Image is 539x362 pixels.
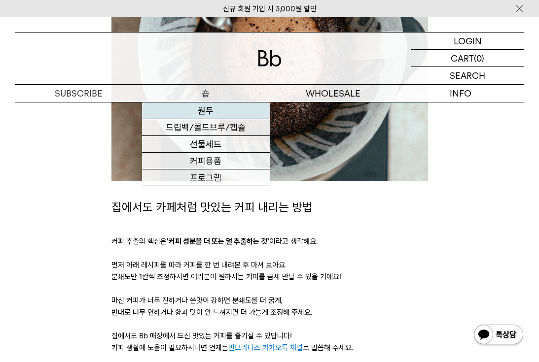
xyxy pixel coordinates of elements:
[451,50,474,66] p: CART
[473,324,524,347] img: 카카오톡 채널 1:1 채팅 버튼
[142,119,269,136] a: 드립백/콜드브루/캡슐
[223,4,317,13] a: 신규 회원 가입 시 3,000원 할인
[142,169,269,186] a: 프로그램
[397,85,524,102] p: INFO
[228,343,303,352] a: 빈브라더스 카카오톡 채널
[167,237,269,246] b: '커피 성분을 더 또는 덜 추출하는 것'
[474,50,484,66] p: (0)
[111,271,428,283] p: 분쇄도만 1칸씩 조정하시면 여러분이 원하시는 커피를 금세 만날 수 있을 거예요!
[454,33,482,49] p: LOGIN
[111,330,428,342] p: 집에서도 Bb 매장에서 드신 맛있는 커피를 즐기실 수 있답니다!
[142,136,269,153] a: 선물세트
[15,85,142,102] a: SUBSCRIBE
[450,67,485,84] p: SEARCH
[111,342,428,354] p: 커피 생활에 도움이 필요하시다면 언제든 로 말씀해 주세요.
[111,200,313,214] span: 집에서도 카페처럼 맛있는 커피 내리는 방법
[111,306,428,318] p: 반대로 너무 연하거나 향과 맛이 안 느껴지면 더 가늘게 조정해 주세요.
[111,259,428,271] p: 먼저 아래 레시피를 따라 커피를 한 번 내려본 후 마셔 보아요.
[270,85,397,102] p: WHOLESALE
[111,235,428,247] p: 커피 추출의 핵심은 이라고 생각해요.
[142,102,269,119] a: 원두
[142,85,269,102] a: 숍
[411,50,524,67] a: CART (0)
[411,33,524,50] a: LOGIN
[111,295,428,306] p: 마신 커피가 너무 진하거나 쓴맛이 강하면 분쇄도를 더 굵게,
[142,153,269,169] a: 커피용품
[258,50,282,66] img: 로고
